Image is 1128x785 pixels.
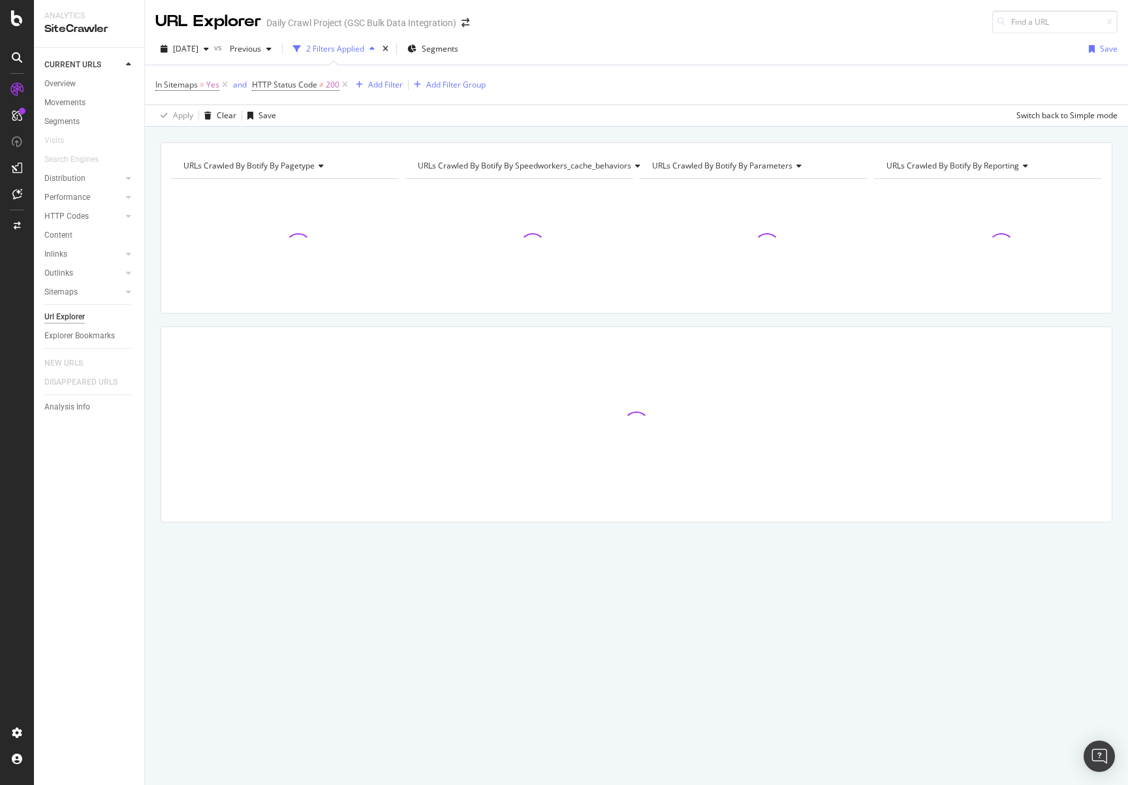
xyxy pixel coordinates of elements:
div: SiteCrawler [44,22,134,37]
span: In Sitemaps [155,79,198,90]
a: Distribution [44,172,122,185]
div: Outlinks [44,266,73,280]
div: Analysis Info [44,400,90,414]
a: Visits [44,134,77,148]
div: CURRENT URLS [44,58,101,72]
div: Search Engines [44,153,99,167]
div: NEW URLS [44,357,83,370]
div: Clear [217,110,236,121]
a: Search Engines [44,153,112,167]
a: HTTP Codes [44,210,122,223]
a: DISAPPEARED URLS [44,376,131,389]
div: Overview [44,77,76,91]
span: URLs Crawled By Botify By pagetype [183,160,315,171]
button: Previous [225,39,277,59]
a: Explorer Bookmarks [44,329,135,343]
div: Sitemaps [44,285,78,299]
button: Apply [155,105,193,126]
div: Inlinks [44,248,67,261]
div: 2 Filters Applied [306,43,364,54]
div: Content [44,229,72,242]
div: arrow-right-arrow-left [462,18,469,27]
a: Overview [44,77,135,91]
span: 200 [326,76,339,94]
button: and [233,78,247,91]
div: Open Intercom Messenger [1084,741,1115,772]
span: URLs Crawled By Botify By reporting [886,160,1019,171]
div: Visits [44,134,64,148]
a: Analysis Info [44,400,135,414]
span: Segments [422,43,458,54]
input: Find a URL [992,10,1118,33]
a: Content [44,229,135,242]
h4: URLs Crawled By Botify By speedworkers_cache_behaviors [415,155,651,176]
div: Performance [44,191,90,204]
span: Previous [225,43,261,54]
button: Add Filter Group [409,77,486,93]
div: Analytics [44,10,134,22]
a: Movements [44,96,135,110]
span: URLs Crawled By Botify By parameters [652,160,792,171]
div: Url Explorer [44,310,85,324]
div: Distribution [44,172,86,185]
div: Switch back to Simple mode [1016,110,1118,121]
div: Movements [44,96,86,110]
h4: URLs Crawled By Botify By pagetype [181,155,387,176]
span: ≠ [319,79,324,90]
div: Add Filter Group [426,79,486,90]
span: URLs Crawled By Botify By speedworkers_cache_behaviors [418,160,631,171]
button: Add Filter [351,77,403,93]
div: Apply [173,110,193,121]
h4: URLs Crawled By Botify By reporting [884,155,1090,176]
div: Daily Crawl Project (GSC Bulk Data Integration) [266,16,456,29]
span: vs [214,42,225,53]
div: and [233,79,247,90]
button: Clear [199,105,236,126]
span: 2025 Jun. 26th [173,43,198,54]
span: = [200,79,204,90]
a: Sitemaps [44,285,122,299]
a: Outlinks [44,266,122,280]
div: Explorer Bookmarks [44,329,115,343]
div: DISAPPEARED URLS [44,376,117,389]
a: Url Explorer [44,310,135,324]
a: Inlinks [44,248,122,261]
button: 2 Filters Applied [288,39,380,59]
h4: URLs Crawled By Botify By parameters [650,155,856,176]
div: Save [258,110,276,121]
button: Switch back to Simple mode [1011,105,1118,126]
div: URL Explorer [155,10,261,33]
div: Add Filter [368,79,403,90]
button: Save [1084,39,1118,59]
div: Segments [44,115,80,129]
span: Yes [206,76,219,94]
a: Segments [44,115,135,129]
div: HTTP Codes [44,210,89,223]
div: Save [1100,43,1118,54]
button: [DATE] [155,39,214,59]
a: CURRENT URLS [44,58,122,72]
button: Save [242,105,276,126]
a: Performance [44,191,122,204]
a: NEW URLS [44,357,96,370]
button: Segments [402,39,463,59]
div: times [380,42,391,56]
span: HTTP Status Code [252,79,317,90]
